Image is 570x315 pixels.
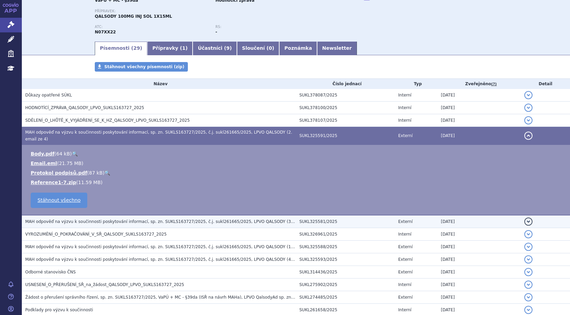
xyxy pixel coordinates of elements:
[25,307,93,312] span: Podklady pro výzvu k součinnosti
[524,306,532,314] button: detail
[89,170,103,176] span: 87 kB
[524,230,532,238] button: detail
[31,170,87,176] a: Protokol podpisů.pdf
[25,257,425,262] span: MAH odpověď na výzvu k součinnosti poskytování informací, sp. zn. SUKLS163727/2025, č.j. sukl2616...
[296,253,395,266] td: SUKL325593/2025
[31,169,563,176] li: ( )
[437,215,521,228] td: [DATE]
[296,291,395,304] td: SUKL274485/2025
[395,79,437,89] th: Typ
[524,132,532,140] button: detail
[237,42,279,55] a: Sloučení (0)
[491,82,497,87] abbr: (?)
[437,291,521,304] td: [DATE]
[269,45,272,51] span: 0
[95,30,116,34] strong: TOFERSEN
[437,241,521,253] td: [DATE]
[296,279,395,291] td: SUKL275902/2025
[95,9,336,13] p: Přípravek:
[398,133,412,138] span: Externí
[296,114,395,127] td: SUKL378107/2025
[524,281,532,289] button: detail
[524,293,532,301] button: detail
[25,130,292,141] span: MAH odpověď na výzvu k součinnosti poskytování informací, sp. zn. SUKLS163727/2025, č.j. sukl2616...
[31,179,563,186] li: ( )
[296,215,395,228] td: SUKL325581/2025
[95,14,172,19] span: QALSODY 100MG INJ SOL 1X15ML
[25,118,190,123] span: SDĚLENÍ_O_LHŮTĚ_K_VYJÁDŘENÍ_SE_K_HZ_QALSODY_LPVO_SUKLS163727_2025
[78,180,101,185] span: 11.59 MB
[398,93,411,97] span: Interní
[25,93,72,97] span: Důkazy opatřené SÚKL
[296,127,395,145] td: SUKL325591/2025
[25,295,334,300] span: Žádost o přerušení správního řízení, sp. zn. SUKLS163727/2025, VaPÚ + MC - §39da (ISŘ na návrh MA...
[22,79,296,89] th: Název
[437,102,521,114] td: [DATE]
[25,282,184,287] span: USNESENÍ_O_PŘERUŠENÍ_SŘ_na_žádost_QALSODY_LPVO_SUKLS163727_2025
[226,45,230,51] span: 9
[398,118,411,123] span: Interní
[524,243,532,251] button: detail
[25,232,167,237] span: VYROZUMĚNÍ_O_POKRAČOVÁNÍ_V_SŘ_QALSODY_SUKLS163727_2025
[398,244,412,249] span: Externí
[437,228,521,241] td: [DATE]
[31,160,563,167] li: ( )
[398,307,411,312] span: Interní
[296,266,395,279] td: SUKL314436/2025
[398,295,412,300] span: Externí
[95,42,147,55] a: Písemnosti (29)
[215,25,329,29] p: RS:
[437,253,521,266] td: [DATE]
[524,91,532,99] button: detail
[31,161,57,166] a: Email.eml
[398,257,412,262] span: Externí
[182,45,185,51] span: 1
[279,42,317,55] a: Poznámka
[524,217,532,226] button: detail
[437,266,521,279] td: [DATE]
[95,25,209,29] p: ATC:
[398,219,412,224] span: Externí
[104,170,110,176] a: 🔍
[31,151,55,156] a: Body.pdf
[25,105,144,110] span: HODNOTÍCÍ_ZPRÁVA_QALSODY_LPVO_SUKLS163727_2025
[215,30,217,34] strong: -
[72,151,78,156] a: 🔍
[398,232,411,237] span: Interní
[31,150,563,157] li: ( )
[31,193,87,208] a: Stáhnout všechno
[437,127,521,145] td: [DATE]
[296,228,395,241] td: SUKL326961/2025
[437,79,521,89] th: Zveřejněno
[398,282,411,287] span: Interní
[296,89,395,102] td: SUKL378087/2025
[296,102,395,114] td: SUKL378100/2025
[398,270,412,274] span: Externí
[95,62,188,72] a: Stáhnout všechny písemnosti (zip)
[25,219,316,224] span: MAH odpověď na výzvu k součinnosti poskytování informací, sp. zn. SUKLS163727/2025, č.j. sukl2616...
[296,79,395,89] th: Číslo jednací
[521,79,570,89] th: Detail
[25,270,76,274] span: Odborné stanovisko ČNS
[59,161,81,166] span: 21.75 MB
[524,116,532,124] button: detail
[296,241,395,253] td: SUKL325588/2025
[398,105,411,110] span: Interní
[104,64,184,69] span: Stáhnout všechny písemnosti (zip)
[147,42,193,55] a: Přípravky (1)
[56,151,70,156] span: 64 kB
[524,268,532,276] button: detail
[437,89,521,102] td: [DATE]
[31,180,76,185] a: Reference1-7.zip
[193,42,237,55] a: Účastníci (9)
[437,279,521,291] td: [DATE]
[25,244,425,249] span: MAH odpověď na výzvu k součinnosti poskytování informací, sp. zn. SUKLS163727/2025, č.j. sukl2616...
[317,42,357,55] a: Newsletter
[524,104,532,112] button: detail
[133,45,140,51] span: 29
[524,255,532,264] button: detail
[437,114,521,127] td: [DATE]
